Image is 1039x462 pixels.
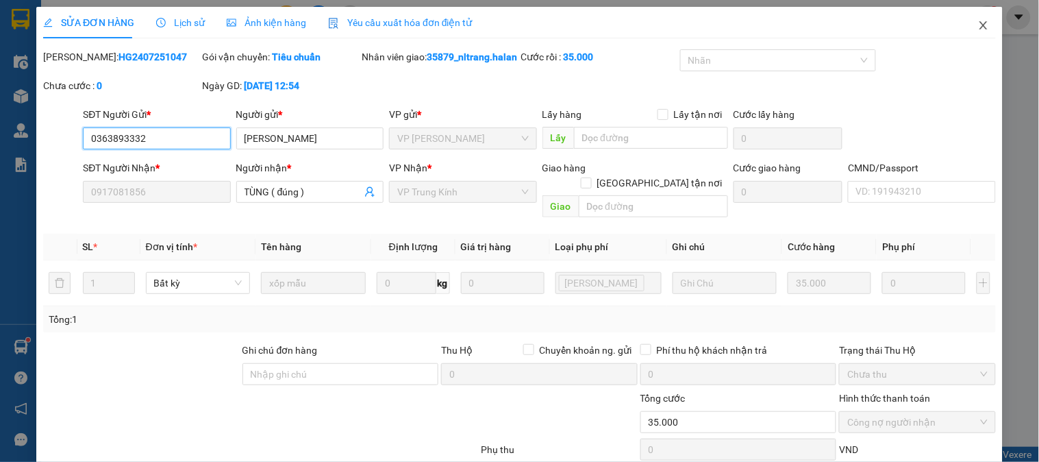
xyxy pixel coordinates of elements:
div: Người nhận [236,160,384,175]
span: Phụ phí [882,241,915,252]
input: Cước giao hàng [734,181,843,203]
b: [DATE] 12:54 [245,80,300,91]
span: [PERSON_NAME] [565,276,638,291]
input: Ghi chú đơn hàng [242,363,439,385]
div: Người gửi [236,107,384,122]
span: Bất kỳ [154,273,242,293]
button: plus [977,272,990,294]
div: Ngày GD: [203,78,359,93]
div: CMND/Passport [848,160,995,175]
span: user-add [364,186,375,197]
input: Dọc đường [574,127,728,149]
span: Tên hàng [261,241,301,252]
span: close [978,20,989,31]
span: Đơn vị tính [146,241,197,252]
img: icon [328,18,339,29]
span: VP Nhận [389,162,427,173]
span: Lấy tận nơi [668,107,728,122]
label: Cước lấy hàng [734,109,795,120]
span: Giao hàng [542,162,586,173]
label: Cước giao hàng [734,162,801,173]
span: SL [83,241,94,252]
div: Chưa cước : [43,78,199,93]
span: Thu Hộ [441,345,473,356]
div: Nhân viên giao: [362,49,518,64]
b: 35.000 [563,51,593,62]
b: 35879_nltrang.halan [427,51,517,62]
button: delete [49,272,71,294]
span: Yêu cầu xuất hóa đơn điện tử [328,17,473,28]
span: VP Hoàng Gia [397,128,528,149]
span: Lịch sử [156,17,205,28]
div: Gói vận chuyển: [203,49,359,64]
div: Trạng thái Thu Hộ [839,343,995,358]
input: Cước lấy hàng [734,127,843,149]
th: Ghi chú [667,234,783,260]
span: [GEOGRAPHIC_DATA] tận nơi [592,175,728,191]
span: Lưu kho [559,275,644,291]
span: VND [839,444,858,455]
label: Hình thức thanh toán [839,393,930,404]
input: 0 [461,272,544,294]
span: Cước hàng [788,241,835,252]
b: HG2407251047 [118,51,187,62]
div: [PERSON_NAME]: [43,49,199,64]
div: SĐT Người Gửi [83,107,230,122]
span: Chưa thu [847,364,987,385]
span: edit [43,18,53,27]
b: Tiêu chuẩn [273,51,321,62]
span: Công nợ người nhận [847,412,987,433]
th: Loại phụ phí [550,234,667,260]
span: clock-circle [156,18,166,27]
span: Lấy hàng [542,109,582,120]
div: VP gửi [389,107,536,122]
button: Close [964,7,1003,45]
span: Tổng cước [640,393,686,404]
input: VD: Bàn, Ghế [261,272,366,294]
span: SỬA ĐƠN HÀNG [43,17,134,28]
input: Ghi Chú [673,272,777,294]
span: VP Trung Kính [397,182,528,202]
span: Phí thu hộ khách nhận trả [651,343,773,358]
input: 0 [788,272,871,294]
label: Ghi chú đơn hàng [242,345,318,356]
span: Định lượng [389,241,438,252]
div: Cước rồi : [521,49,677,64]
span: kg [436,272,450,294]
span: Chuyển khoản ng. gửi [534,343,638,358]
input: Dọc đường [579,195,728,217]
span: Giao [542,195,579,217]
span: Ảnh kiện hàng [227,17,306,28]
span: Lấy [542,127,574,149]
b: 0 [97,80,102,91]
span: Giá trị hàng [461,241,512,252]
div: Tổng: 1 [49,312,402,327]
div: SĐT Người Nhận [83,160,230,175]
span: picture [227,18,236,27]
